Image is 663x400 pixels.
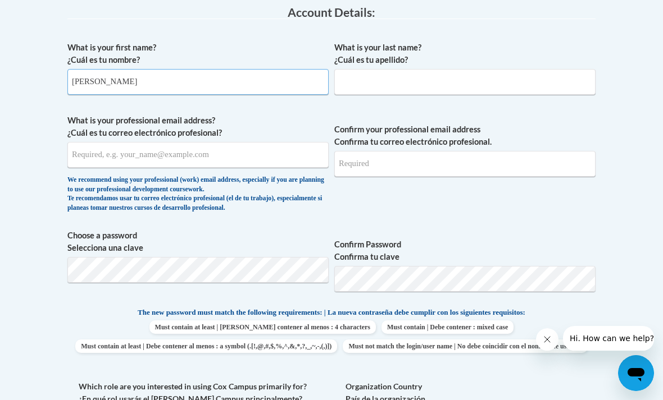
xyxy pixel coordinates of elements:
span: Must contain | Debe contener : mixed case [382,320,514,334]
span: Must contain at least | Debe contener al menos : a symbol (.[!,@,#,$,%,^,&,*,?,_,~,-,(,)]) [75,339,337,353]
label: What is your first name? ¿Cuál es tu nombre? [67,42,329,66]
label: What is your professional email address? ¿Cuál es tu correo electrónico profesional? [67,114,329,139]
label: Confirm your professional email address Confirma tu correo electrónico profesional. [334,123,596,148]
span: Account Details: [288,5,375,19]
span: The new password must match the following requirements: | La nueva contraseña debe cumplir con lo... [138,307,525,318]
input: Metadata input [67,69,329,95]
span: Must contain at least | [PERSON_NAME] contener al menos : 4 characters [149,320,376,334]
input: Required [334,151,596,177]
input: Metadata input [334,69,596,95]
label: What is your last name? ¿Cuál es tu apellido? [334,42,596,66]
iframe: Message from company [563,326,654,351]
input: Metadata input [67,142,329,168]
div: We recommend using your professional (work) email address, especially if you are planning to use ... [67,176,329,213]
label: Choose a password Selecciona una clave [67,229,329,254]
iframe: Close message [536,328,558,351]
iframe: Button to launch messaging window [618,355,654,391]
span: Must not match the login/user name | No debe coincidir con el nombre de usuario [343,339,587,353]
label: Confirm Password Confirma tu clave [334,238,596,263]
